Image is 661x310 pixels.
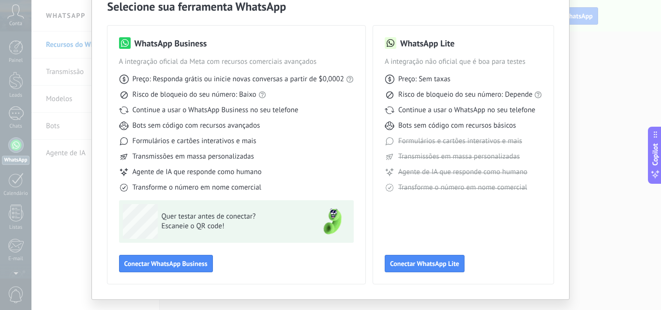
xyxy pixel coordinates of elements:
span: Conectar WhatsApp Business [124,260,208,267]
span: Formulários e cartões interativos e mais [133,136,256,146]
span: Bots sem código com recursos avançados [133,121,260,131]
span: Continue a usar o WhatsApp Business no seu telefone [133,105,299,115]
span: Preço: Responda grátis ou inicie novas conversas a partir de $0,0002 [133,74,344,84]
span: Copilot [650,143,660,165]
span: Formulários e cartões interativos e mais [398,136,522,146]
span: Risco de bloqueio do seu número: Depende [398,90,533,100]
span: Continue a usar o WhatsApp no seu telefone [398,105,535,115]
h3: WhatsApp Business [135,37,207,49]
span: Transforme o número em nome comercial [133,183,261,192]
span: Conectar WhatsApp Lite [390,260,459,267]
span: Preço: Sem taxas [398,74,451,84]
span: Quer testar antes de conectar? [162,212,303,221]
span: Transforme o número em nome comercial [398,183,527,192]
span: A integração não oficial que é boa para testes [385,57,542,67]
img: green-phone.png [315,204,350,239]
span: Transmissões em massa personalizadas [398,152,520,162]
span: Agente de IA que responde como humano [133,167,262,177]
span: Risco de bloqueio do seu número: Baixo [133,90,256,100]
span: Transmissões em massa personalizadas [133,152,254,162]
h3: WhatsApp Lite [400,37,454,49]
button: Conectar WhatsApp Lite [385,255,465,272]
button: Conectar WhatsApp Business [119,255,213,272]
span: Agente de IA que responde como humano [398,167,527,177]
span: Bots sem código com recursos básicos [398,121,516,131]
span: A integração oficial da Meta com recursos comerciais avançados [119,57,354,67]
span: Escaneie o QR code! [162,221,303,231]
